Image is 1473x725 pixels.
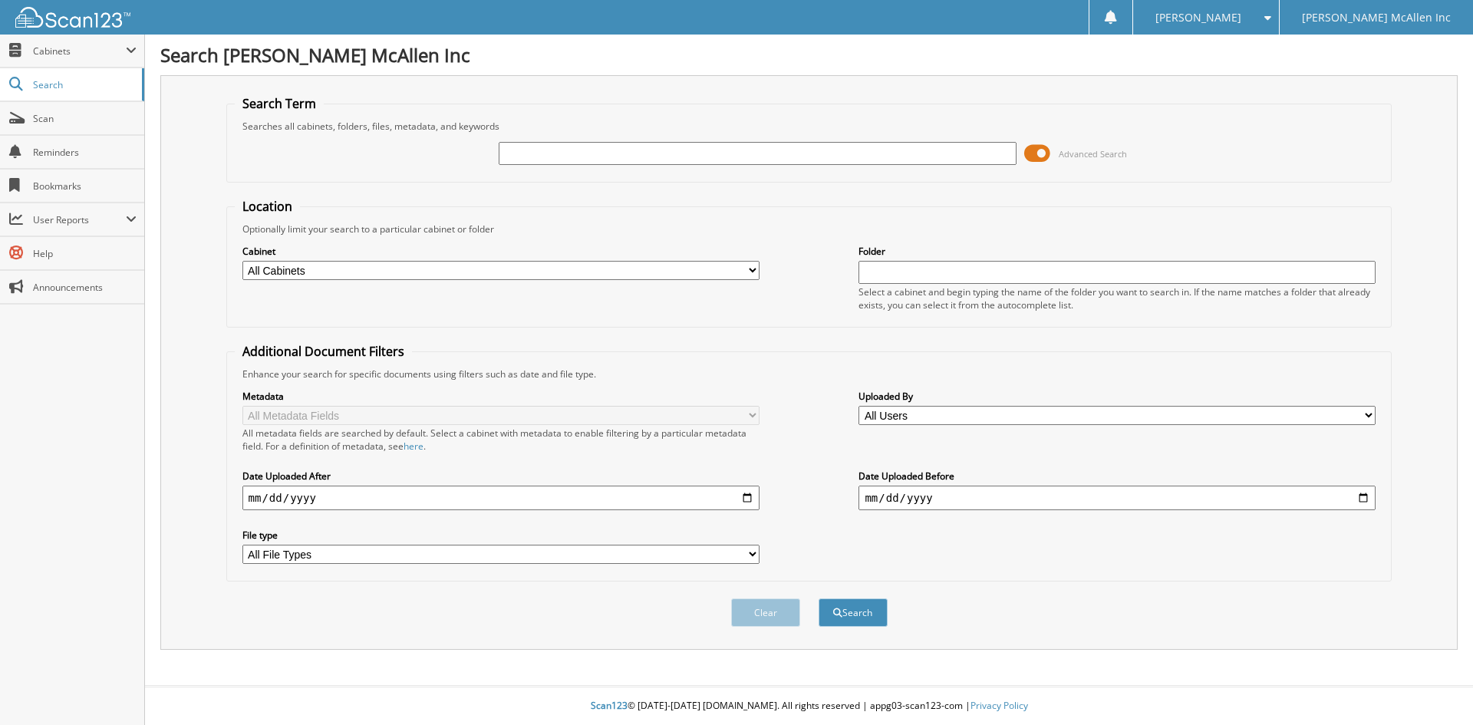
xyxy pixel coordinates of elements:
[33,78,134,91] span: Search
[404,440,423,453] a: here
[858,470,1376,483] label: Date Uploaded Before
[242,470,760,483] label: Date Uploaded After
[731,598,800,627] button: Clear
[33,247,137,260] span: Help
[242,529,760,542] label: File type
[33,44,126,58] span: Cabinets
[235,198,300,215] legend: Location
[160,42,1458,68] h1: Search [PERSON_NAME] McAllen Inc
[33,281,137,294] span: Announcements
[858,390,1376,403] label: Uploaded By
[242,486,760,510] input: start
[15,7,130,28] img: scan123-logo-white.svg
[1155,13,1241,22] span: [PERSON_NAME]
[235,367,1384,381] div: Enhance your search for specific documents using filters such as date and file type.
[235,222,1384,236] div: Optionally limit your search to a particular cabinet or folder
[858,245,1376,258] label: Folder
[1302,13,1451,22] span: [PERSON_NAME] McAllen Inc
[33,213,126,226] span: User Reports
[235,120,1384,133] div: Searches all cabinets, folders, files, metadata, and keywords
[33,146,137,159] span: Reminders
[242,427,760,453] div: All metadata fields are searched by default. Select a cabinet with metadata to enable filtering b...
[242,245,760,258] label: Cabinet
[591,699,628,712] span: Scan123
[235,343,412,360] legend: Additional Document Filters
[819,598,888,627] button: Search
[33,180,137,193] span: Bookmarks
[145,687,1473,725] div: © [DATE]-[DATE] [DOMAIN_NAME]. All rights reserved | appg03-scan123-com |
[858,285,1376,311] div: Select a cabinet and begin typing the name of the folder you want to search in. If the name match...
[242,390,760,403] label: Metadata
[858,486,1376,510] input: end
[1059,148,1127,160] span: Advanced Search
[970,699,1028,712] a: Privacy Policy
[235,95,324,112] legend: Search Term
[33,112,137,125] span: Scan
